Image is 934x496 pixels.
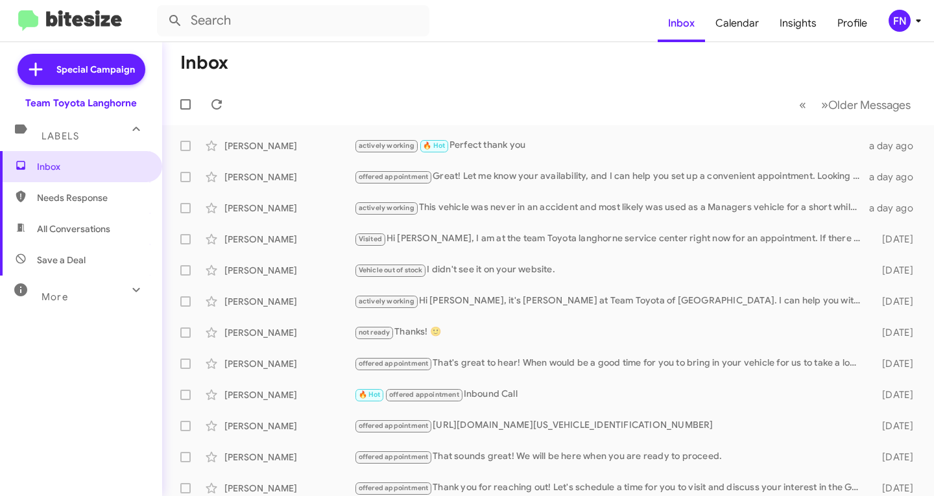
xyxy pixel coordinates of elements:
[56,63,135,76] span: Special Campaign
[359,421,429,430] span: offered appointment
[224,482,354,495] div: [PERSON_NAME]
[354,449,867,464] div: That sounds great! We will be here when you are ready to proceed.
[867,388,924,401] div: [DATE]
[354,387,867,402] div: Inbound Call
[359,359,429,368] span: offered appointment
[359,204,414,212] span: actively working
[224,295,354,308] div: [PERSON_NAME]
[867,264,924,277] div: [DATE]
[827,5,878,42] a: Profile
[359,390,381,399] span: 🔥 Hot
[224,357,354,370] div: [PERSON_NAME]
[37,191,147,204] span: Needs Response
[799,97,806,113] span: «
[867,419,924,432] div: [DATE]
[359,172,429,181] span: offered appointment
[224,451,354,464] div: [PERSON_NAME]
[705,5,769,42] a: Calendar
[792,91,918,118] nav: Page navigation example
[359,297,414,305] span: actively working
[867,202,924,215] div: a day ago
[224,326,354,339] div: [PERSON_NAME]
[423,141,445,150] span: 🔥 Hot
[37,160,147,173] span: Inbox
[42,291,68,303] span: More
[18,54,145,85] a: Special Campaign
[359,328,390,337] span: not ready
[354,356,867,371] div: That's great to hear! When would be a good time for you to bring in your vehicle for us to take a...
[354,231,867,246] div: Hi [PERSON_NAME], I am at the team Toyota langhorne service center right now for an appointment. ...
[25,97,137,110] div: Team Toyota Langhorne
[359,266,423,274] span: Vehicle out of stock
[157,5,429,36] input: Search
[224,139,354,152] div: [PERSON_NAME]
[37,254,86,266] span: Save a Deal
[769,5,827,42] a: Insights
[867,171,924,183] div: a day ago
[821,97,828,113] span: »
[224,264,354,277] div: [PERSON_NAME]
[791,91,814,118] button: Previous
[354,169,867,184] div: Great! Let me know your availability, and I can help you set up a convenient appointment. Looking...
[889,10,911,32] div: FN
[867,451,924,464] div: [DATE]
[354,325,867,340] div: Thanks! 🙂
[878,10,920,32] button: FN
[867,326,924,339] div: [DATE]
[37,222,110,235] span: All Conversations
[224,419,354,432] div: [PERSON_NAME]
[389,390,459,399] span: offered appointment
[658,5,705,42] a: Inbox
[867,139,924,152] div: a day ago
[180,53,228,73] h1: Inbox
[224,171,354,183] div: [PERSON_NAME]
[867,295,924,308] div: [DATE]
[224,388,354,401] div: [PERSON_NAME]
[42,130,79,142] span: Labels
[359,484,429,492] span: offered appointment
[867,482,924,495] div: [DATE]
[867,357,924,370] div: [DATE]
[359,235,382,243] span: Visited
[867,233,924,246] div: [DATE]
[354,480,867,495] div: Thank you for reaching out! Let's schedule a time for you to visit and discuss your interest in t...
[354,418,867,433] div: [URL][DOMAIN_NAME][US_VEHICLE_IDENTIFICATION_NUMBER]
[224,233,354,246] div: [PERSON_NAME]
[813,91,918,118] button: Next
[359,453,429,461] span: offered appointment
[354,200,867,215] div: This vehicle was never in an accident and most likely was used as a Managers vehicle for a short ...
[354,138,867,153] div: Perfect thank you
[354,263,867,278] div: I didn't see it on your website.
[359,141,414,150] span: actively working
[354,294,867,309] div: Hi [PERSON_NAME], it's [PERSON_NAME] at Team Toyota of [GEOGRAPHIC_DATA]. I can help you with you...
[828,98,911,112] span: Older Messages
[224,202,354,215] div: [PERSON_NAME]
